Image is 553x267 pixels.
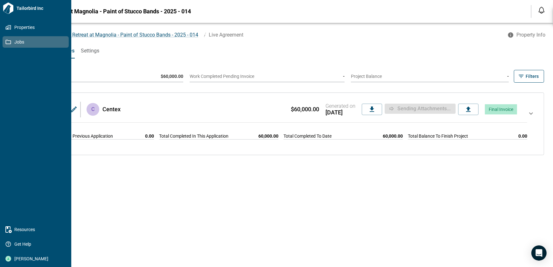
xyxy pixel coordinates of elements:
span: - [343,74,345,79]
span: Centex [102,106,121,113]
span: Settings [81,48,99,54]
span: Total Completed In Previous Application [35,133,113,139]
span: Final Invoice [489,107,513,112]
span: 0.00 [145,133,154,139]
span: $60,000.00 [161,74,183,79]
span: Total Completed To Date [283,133,332,139]
span: - [507,74,509,79]
span: 60,000.00 [258,133,278,139]
span: Resources [11,226,63,233]
span: 0.00 [518,133,527,139]
span: Total Balance To Finish Project [408,133,468,139]
span: Project Balance [351,74,382,79]
span: Filters [526,73,539,79]
span: Work Completed Pending Invoice [190,74,254,79]
div: Invoice IDINV41542CCentex $60,000.00Generated on[DATE]Sending attachments...Final InvoiceTotal Co... [32,98,537,150]
span: Tailorbird Inc [14,5,69,11]
span: Property Info [516,32,545,38]
span: $60,000.00 [291,106,319,113]
span: [PERSON_NAME] [11,256,63,262]
span: Live Agreement [209,32,243,38]
p: C [91,106,94,113]
span: Jobs [11,39,63,45]
a: Jobs [3,36,69,48]
span: NR-2439 Retreat at Magnolia - Paint of Stucco Bands - 2025 - 014 [23,8,191,15]
span: NR-2439 Retreat at Magnolia - Paint of Stucco Bands - 2025 - 014 [52,32,198,38]
div: Open Intercom Messenger [531,245,547,261]
div: base tabs [17,43,553,58]
span: 60,000.00 [383,133,403,139]
span: Properties [11,24,63,31]
span: Get Help [11,241,63,247]
a: Properties [3,22,69,33]
button: Filters [514,70,544,83]
span: [DATE] [325,109,355,116]
span: Generated on [325,103,355,109]
span: Total Completed In This Application [159,133,228,139]
nav: breadcrumb [17,31,504,39]
button: Property Info [504,29,550,41]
